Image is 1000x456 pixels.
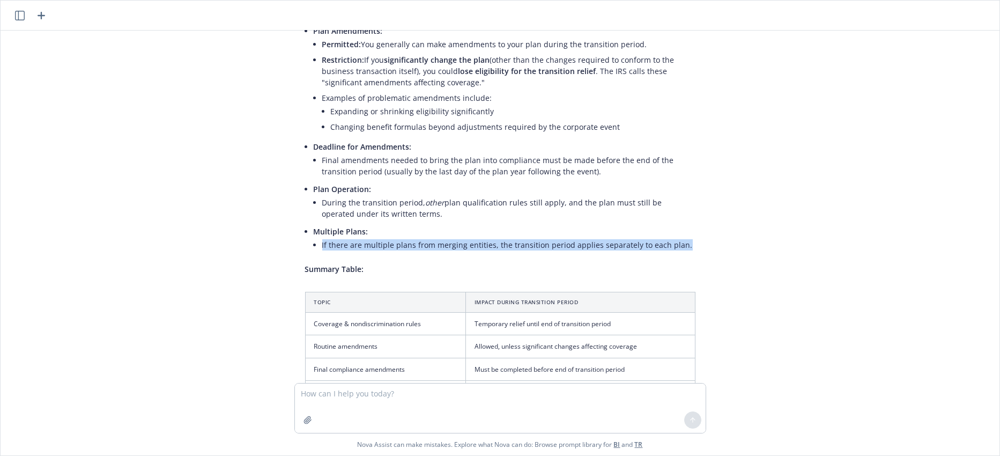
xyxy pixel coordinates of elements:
[465,335,695,358] td: Allowed, unless significant changes affecting coverage
[322,55,365,65] span: Restriction:
[5,433,995,455] span: Nova Assist can make mistakes. Explore what Nova can do: Browse prompt library for and
[322,152,695,179] li: Final amendments needed to bring the plan into compliance must be made before the end of the tran...
[305,358,465,380] td: Final compliance amendments
[305,264,364,274] span: Summary Table:
[331,119,695,135] li: Changing benefit formulas beyond adjustments required by the corporate event
[305,335,465,358] td: Routine amendments
[465,313,695,335] td: Temporary relief until end of transition period
[305,313,465,335] td: Coverage & nondiscrimination rules
[314,142,412,152] span: Deadline for Amendments:
[314,226,368,237] span: Multiple Plans:
[322,195,695,222] li: During the transition period, plan qualification rules still apply, and the plan must still be op...
[322,39,361,49] span: Permitted:
[305,380,465,403] td: Other IRS qualification requirements
[465,358,695,380] td: Must be completed before end of transition period
[614,440,620,449] a: BI
[305,292,465,313] th: Topic
[465,380,695,403] td: Still apply; no relief
[384,55,490,65] span: significantly change the plan
[322,36,695,52] li: You generally can make amendments to your plan during the transition period.
[322,90,695,137] li: Examples of problematic amendments include:
[322,52,695,90] li: If you (other than the changes required to conform to the business transaction itself), you could...
[635,440,643,449] a: TR
[426,197,445,208] em: other
[465,292,695,313] th: Impact During Transition Period
[331,104,695,119] li: Expanding or shrinking eligibility significantly
[314,184,372,194] span: Plan Operation:
[458,66,596,76] span: lose eligibility for the transition relief
[322,237,695,253] li: If there are multiple plans from merging entities, the transition period applies separately to ea...
[314,26,383,36] span: Plan Amendments:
